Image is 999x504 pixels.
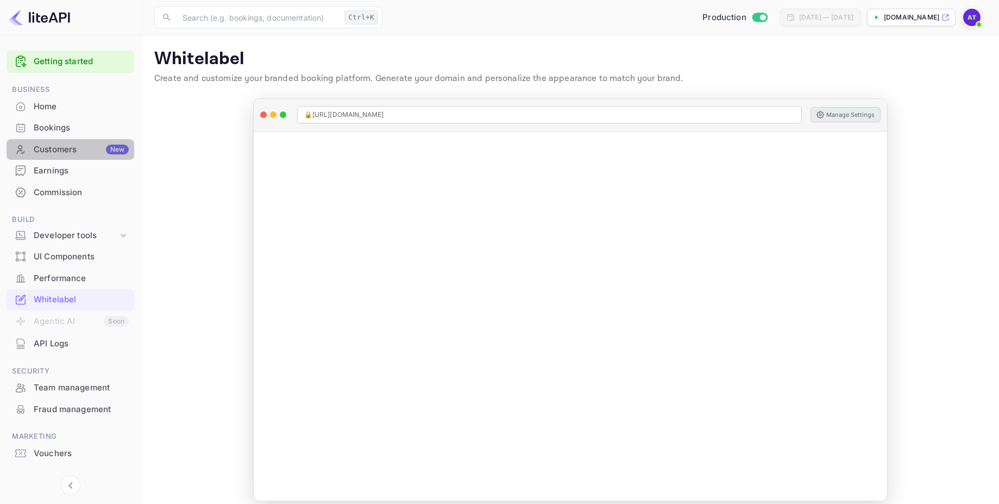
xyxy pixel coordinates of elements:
div: Team management [7,377,134,399]
div: New [106,145,129,154]
p: [DOMAIN_NAME] [884,13,939,22]
span: 🔒 [URL][DOMAIN_NAME] [304,110,384,120]
a: Bookings [7,117,134,138]
div: API Logs [34,338,129,350]
div: Performance [34,272,129,285]
div: UI Components [34,251,129,263]
div: Vouchers [7,443,134,464]
div: Home [34,101,129,113]
a: Team management [7,377,134,397]
div: [DATE] — [DATE] [799,13,853,22]
img: AmiGo Team [963,9,981,26]
input: Search (e.g. bookings, documentation) [176,7,340,28]
a: CustomersNew [7,139,134,159]
span: Production [702,11,746,24]
p: Whitelabel [154,48,986,70]
div: Customers [34,144,129,156]
a: Fraud management [7,399,134,419]
button: Collapse navigation [61,476,80,495]
span: Business [7,84,134,96]
div: Bookings [34,122,129,134]
div: Commission [34,186,129,199]
div: Bookings [7,117,134,139]
a: Home [7,96,134,116]
a: Whitelabel [7,289,134,309]
a: Performance [7,268,134,288]
a: Getting started [34,55,129,68]
div: Developer tools [34,229,118,242]
img: LiteAPI logo [9,9,70,26]
a: Vouchers [7,443,134,463]
div: Earnings [34,165,129,177]
div: Whitelabel [34,294,129,306]
a: UI Components [7,246,134,266]
p: Create and customize your branded booking platform. Generate your domain and personalize the appe... [154,72,986,85]
button: Manage Settings [810,107,881,122]
span: Marketing [7,431,134,443]
div: API Logs [7,333,134,354]
a: API Logs [7,333,134,353]
div: Fraud management [34,403,129,416]
div: Ctrl+K [344,10,378,24]
div: Whitelabel [7,289,134,310]
div: Home [7,96,134,117]
a: Commission [7,182,134,202]
a: Earnings [7,160,134,181]
span: Build [7,214,134,226]
div: Earnings [7,160,134,182]
div: Getting started [7,51,134,73]
div: CustomersNew [7,139,134,160]
div: Fraud management [7,399,134,420]
div: UI Components [7,246,134,267]
div: Performance [7,268,134,289]
div: Vouchers [34,447,129,460]
span: Security [7,365,134,377]
div: Switch to Sandbox mode [698,11,771,24]
div: Developer tools [7,226,134,245]
div: Commission [7,182,134,203]
div: Team management [34,382,129,394]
